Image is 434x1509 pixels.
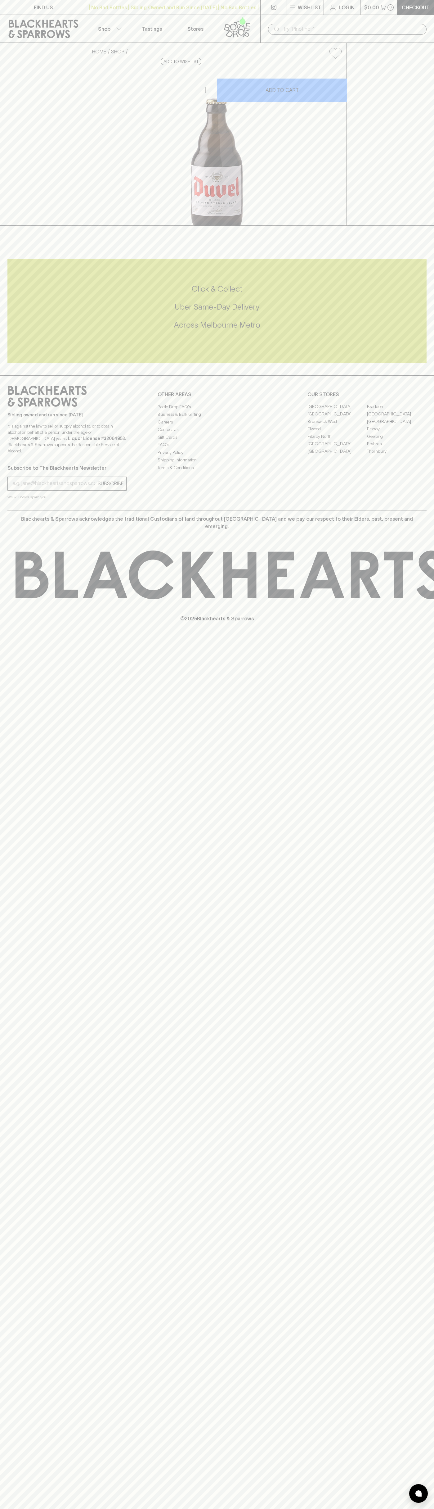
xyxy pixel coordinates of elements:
a: FAQ's [158,441,277,449]
a: Tastings [130,15,174,43]
img: bubble-icon [415,1490,422,1497]
a: Thornbury [367,448,427,455]
a: Shipping Information [158,456,277,464]
button: Add to wishlist [161,58,201,65]
p: Wishlist [298,4,321,11]
a: Careers [158,418,277,426]
a: [GEOGRAPHIC_DATA] [367,418,427,425]
a: Terms & Conditions [158,464,277,471]
p: ADD TO CART [266,86,299,94]
p: Blackhearts & Sparrows acknowledges the traditional Custodians of land throughout [GEOGRAPHIC_DAT... [12,515,422,530]
p: FIND US [34,4,53,11]
p: Tastings [142,25,162,33]
p: Shop [98,25,110,33]
button: Add to wishlist [327,45,344,61]
h5: Uber Same-Day Delivery [7,302,427,312]
p: OUR STORES [307,391,427,398]
p: It is against the law to sell or supply alcohol to, or to obtain alcohol on behalf of a person un... [7,423,127,454]
p: Login [339,4,355,11]
a: [GEOGRAPHIC_DATA] [307,440,367,448]
a: Fitzroy [367,425,427,433]
a: Brunswick West [307,418,367,425]
a: Gift Cards [158,433,277,441]
p: OTHER AREAS [158,391,277,398]
h5: Click & Collect [7,284,427,294]
a: Contact Us [158,426,277,433]
input: e.g. jane@blackheartsandsparrows.com.au [12,478,95,488]
p: $0.00 [364,4,379,11]
p: We will never spam you [7,494,127,500]
a: Bottle Drop FAQ's [158,403,277,410]
button: Shop [87,15,131,43]
button: SUBSCRIBE [95,477,126,490]
a: Prahran [367,440,427,448]
a: Elwood [307,425,367,433]
a: [GEOGRAPHIC_DATA] [307,403,367,410]
a: Braddon [367,403,427,410]
a: Privacy Policy [158,449,277,456]
a: HOME [92,49,106,54]
a: Fitzroy North [307,433,367,440]
p: Stores [187,25,204,33]
input: Try "Pinot noir" [283,24,422,34]
a: Business & Bulk Gifting [158,411,277,418]
a: Geelong [367,433,427,440]
div: Call to action block [7,259,427,363]
p: SUBSCRIBE [98,480,124,487]
img: 2915.png [87,64,347,225]
h5: Across Melbourne Metro [7,320,427,330]
p: 0 [389,6,392,9]
strong: Liquor License #32064953 [68,436,125,441]
p: Sibling owned and run since [DATE] [7,412,127,418]
button: ADD TO CART [217,79,347,102]
a: [GEOGRAPHIC_DATA] [307,410,367,418]
a: [GEOGRAPHIC_DATA] [307,448,367,455]
a: SHOP [111,49,124,54]
p: Checkout [402,4,430,11]
a: [GEOGRAPHIC_DATA] [367,410,427,418]
a: Stores [174,15,217,43]
p: Subscribe to The Blackhearts Newsletter [7,464,127,472]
